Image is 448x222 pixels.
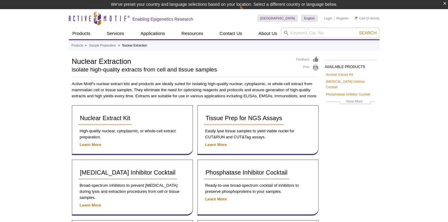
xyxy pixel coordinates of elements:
a: Learn More [205,142,227,147]
a: Show More [326,99,375,106]
p: Ready-to-use broad-spectrum cocktail of inhibitors to preserve phosphoproteins in your samples. [204,182,312,195]
a: Tissue Prep for NGS Assays [204,112,284,125]
a: Learn More [80,203,101,207]
a: Login [324,16,332,20]
a: [MEDICAL_DATA] Inhibitor Cocktail [326,79,375,90]
a: Learn More [80,142,101,147]
span: Tissue Prep for NGS Assays [206,115,282,121]
p: Easily lyse tissue samples to yield viable nuclei for CUT&RUN and CUT&Tag assays. [204,128,312,140]
a: Contact Us [216,28,246,39]
a: Sample Preparation [89,43,116,48]
button: Search [357,30,378,36]
input: Keyword, Cat. No. [281,28,379,38]
a: Learn More [205,197,227,201]
a: Nuclear Extract Kit [78,112,132,125]
a: Print [296,64,319,71]
li: » [118,44,120,47]
img: Change Here [239,5,255,19]
a: Phosphatase Inhibitor Cocktail [326,92,370,97]
li: | [334,15,335,22]
li: (0 items) [355,15,379,22]
a: About Us [255,28,281,39]
h1: Nuclear Extraction [72,56,290,65]
a: Nuclear Extract Kit [326,72,353,77]
a: [MEDICAL_DATA] Inhibitor Cocktail [78,166,177,179]
h2: AVAILABLE PRODUCTS [325,60,376,71]
a: Feedback [296,56,319,63]
a: Products [69,28,94,39]
a: Services [103,28,128,39]
li: » [85,44,87,47]
a: Cart [355,16,365,20]
a: Resources [178,28,207,39]
img: Your Cart [355,16,358,19]
p: High-quality nuclear, cytoplasmic, or whole-cell extract preparation. [78,128,187,140]
a: English [301,15,318,22]
p: Active Motif’s nuclear extract kits and products are ideally suited for isolating high-quality nu... [72,81,319,99]
li: Nuclear Extraction [122,44,147,47]
p: Broad-spectrum inhibitors to prevent [MEDICAL_DATA] during lysis and extraction procedures from c... [78,182,187,201]
a: Phosphatase Inhibitor Cocktail [204,166,289,179]
span: Search [359,30,376,35]
a: Register [336,16,349,20]
span: Nuclear Extract Kit [80,115,130,121]
span: [MEDICAL_DATA] Inhibitor Cocktail [80,169,176,176]
span: Phosphatase Inhibitor Cocktail [206,169,288,176]
h2: isolate high-quality extracts from cell and tissue samples [72,67,290,72]
h2: Enabling Epigenetics Research [133,16,193,22]
a: [GEOGRAPHIC_DATA] [257,15,298,22]
a: Applications [137,28,169,39]
a: Products [72,43,83,48]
